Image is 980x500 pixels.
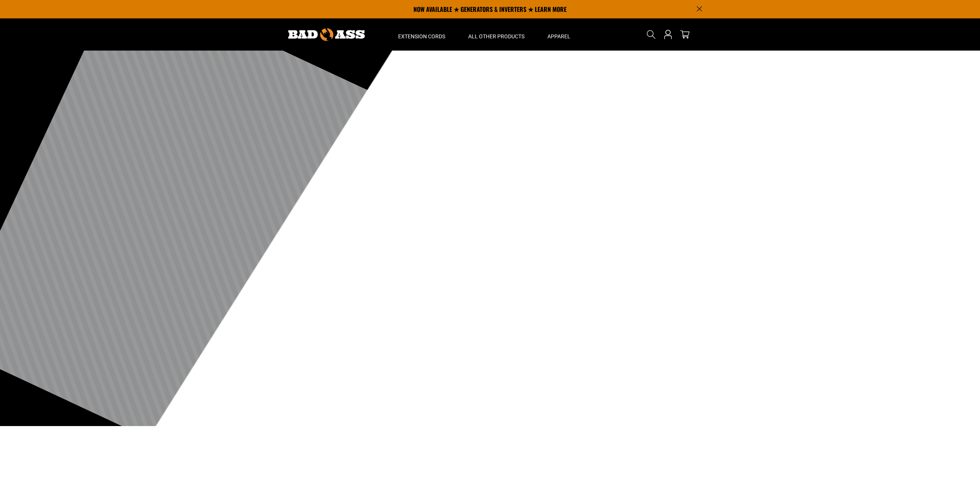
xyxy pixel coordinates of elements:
[457,18,536,51] summary: All Other Products
[547,33,570,40] span: Apparel
[387,18,457,51] summary: Extension Cords
[536,18,582,51] summary: Apparel
[468,33,524,40] span: All Other Products
[645,28,657,41] summary: Search
[398,33,445,40] span: Extension Cords
[288,28,365,41] img: Bad Ass Extension Cords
